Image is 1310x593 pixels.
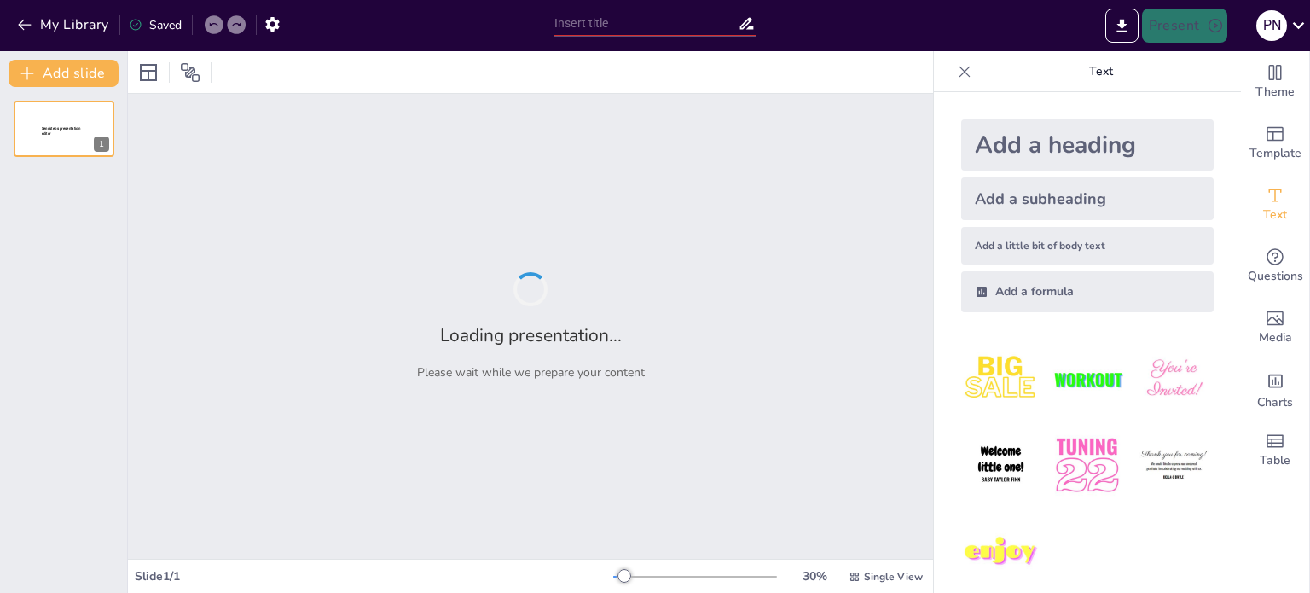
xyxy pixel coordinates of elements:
span: Questions [1248,267,1303,286]
button: My Library [13,11,116,38]
button: P N [1256,9,1287,43]
img: 6.jpeg [1134,426,1214,505]
div: 1 [94,137,109,152]
div: 30 % [794,568,835,584]
button: Add slide [9,60,119,87]
p: Please wait while we prepare your content [417,364,645,381]
div: Add a little bit of body text [961,227,1214,265]
div: Change the overall theme [1241,51,1309,113]
img: 3.jpeg [1134,340,1214,419]
span: Table [1260,451,1290,470]
div: 1 [14,101,114,157]
p: Text [978,51,1224,92]
div: Add a table [1241,420,1309,481]
img: 7.jpeg [961,513,1040,592]
div: Add a heading [961,119,1214,171]
div: Add text boxes [1241,174,1309,235]
div: Add images, graphics, shapes or video [1241,297,1309,358]
span: Single View [864,570,923,584]
div: P N [1256,10,1287,41]
span: Template [1249,144,1301,163]
div: Slide 1 / 1 [135,568,613,584]
div: Saved [129,17,182,33]
button: Present [1142,9,1227,43]
input: Insert title [554,11,738,36]
img: 4.jpeg [961,426,1040,505]
div: Add ready made slides [1241,113,1309,174]
img: 5.jpeg [1047,426,1127,505]
button: Export to PowerPoint [1105,9,1139,43]
img: 1.jpeg [961,340,1040,419]
div: Add a formula [961,271,1214,312]
div: Get real-time input from your audience [1241,235,1309,297]
div: Add charts and graphs [1241,358,1309,420]
span: Text [1263,206,1287,224]
span: Theme [1255,83,1295,102]
h2: Loading presentation... [440,323,622,347]
span: Media [1259,328,1292,347]
span: Charts [1257,393,1293,412]
span: Sendsteps presentation editor [42,126,80,136]
div: Layout [135,59,162,86]
div: Add a subheading [961,177,1214,220]
img: 2.jpeg [1047,340,1127,419]
span: Position [180,62,200,83]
